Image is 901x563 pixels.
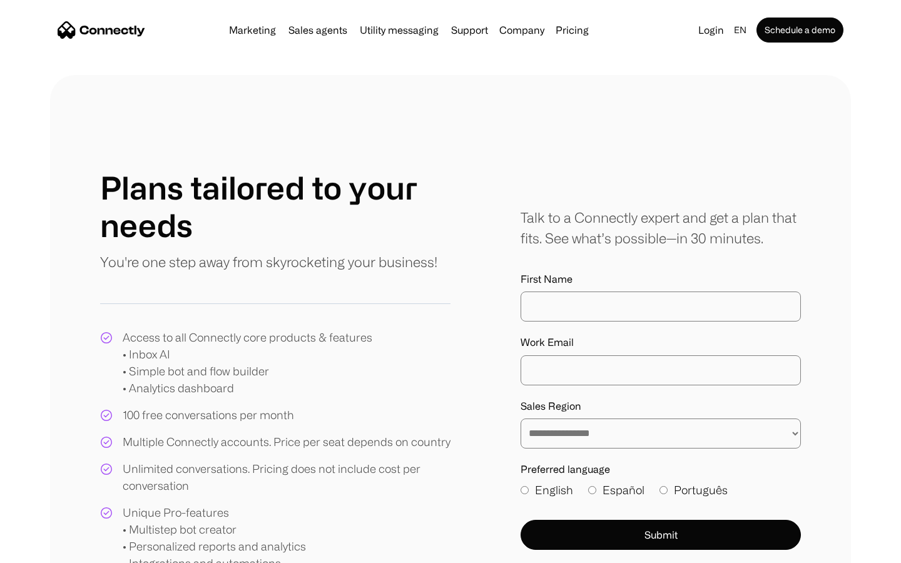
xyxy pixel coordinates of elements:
div: 100 free conversations per month [123,407,294,424]
input: Português [659,486,668,494]
ul: Language list [25,541,75,559]
a: Utility messaging [355,25,444,35]
label: Español [588,482,644,499]
label: First Name [521,273,801,285]
div: Multiple Connectly accounts. Price per seat depends on country [123,434,450,450]
aside: Language selected: English [13,540,75,559]
a: Pricing [551,25,594,35]
label: Preferred language [521,464,801,475]
a: Sales agents [283,25,352,35]
input: Español [588,486,596,494]
a: Support [446,25,493,35]
label: English [521,482,573,499]
div: en [734,21,746,39]
h1: Plans tailored to your needs [100,169,450,244]
label: Work Email [521,337,801,348]
div: Access to all Connectly core products & features • Inbox AI • Simple bot and flow builder • Analy... [123,329,372,397]
a: Marketing [224,25,281,35]
div: Company [499,21,544,39]
div: Talk to a Connectly expert and get a plan that fits. See what’s possible—in 30 minutes. [521,207,801,248]
p: You're one step away from skyrocketing your business! [100,251,437,272]
input: English [521,486,529,494]
label: Português [659,482,728,499]
div: Unlimited conversations. Pricing does not include cost per conversation [123,460,450,494]
a: Schedule a demo [756,18,843,43]
a: Login [693,21,729,39]
label: Sales Region [521,400,801,412]
button: Submit [521,520,801,550]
